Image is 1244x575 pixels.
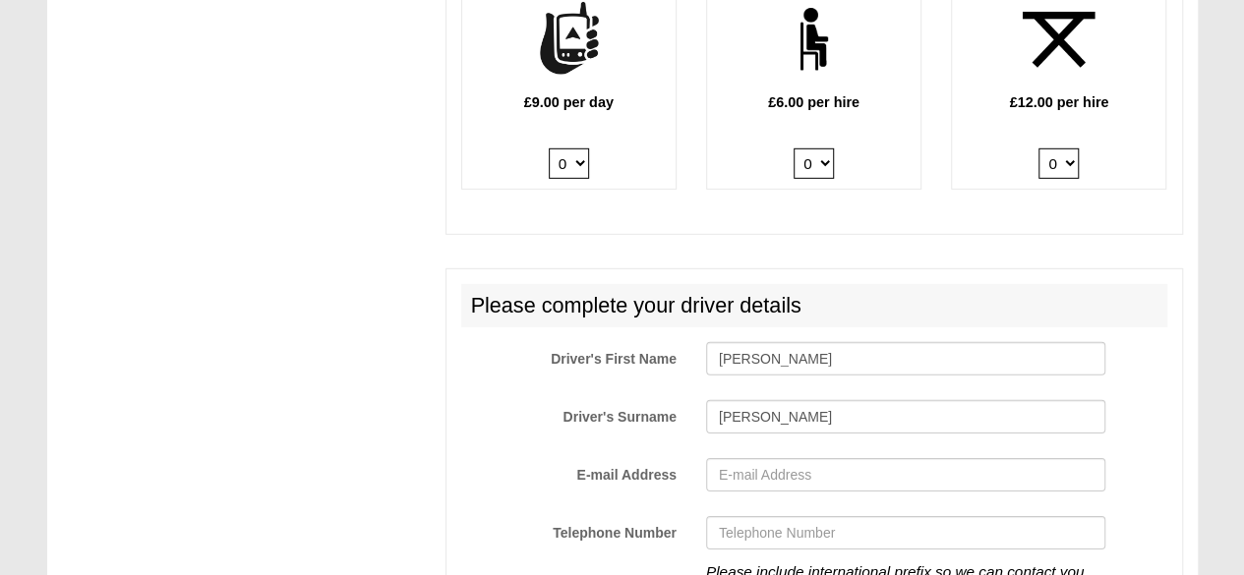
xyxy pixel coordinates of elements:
[706,516,1105,549] input: Telephone Number
[1009,94,1108,110] b: £12.00 per hire
[768,94,859,110] b: £6.00 per hire
[446,342,691,369] label: Driver's First Name
[706,342,1105,375] input: Driver's First Name
[706,458,1105,491] input: E-mail Address
[524,94,614,110] b: £9.00 per day
[461,284,1167,327] h2: Please complete your driver details
[446,400,691,427] label: Driver's Surname
[446,458,691,485] label: E-mail Address
[446,516,691,543] label: Telephone Number
[706,400,1105,433] input: Driver's Surname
